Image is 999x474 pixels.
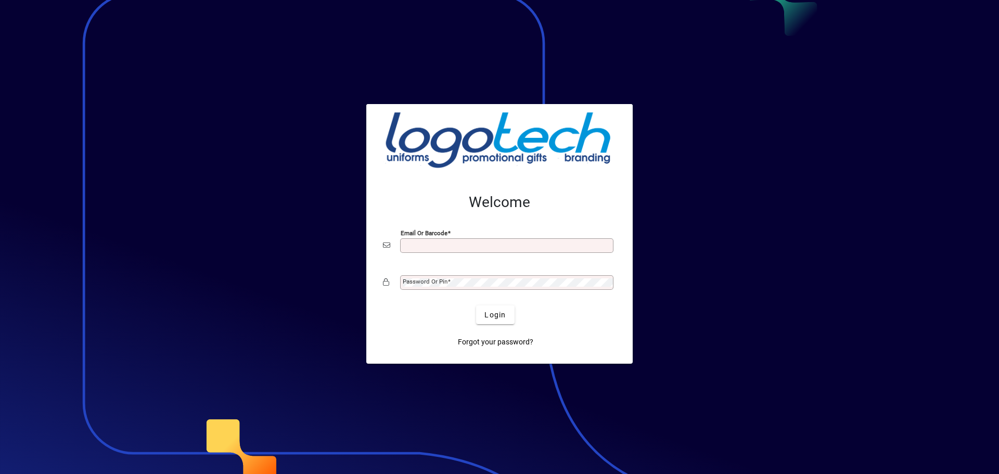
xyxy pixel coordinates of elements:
[458,337,533,348] span: Forgot your password?
[476,305,514,324] button: Login
[401,229,447,237] mat-label: Email or Barcode
[454,332,537,351] a: Forgot your password?
[383,194,616,211] h2: Welcome
[484,310,506,321] span: Login
[403,278,447,285] mat-label: Password or Pin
